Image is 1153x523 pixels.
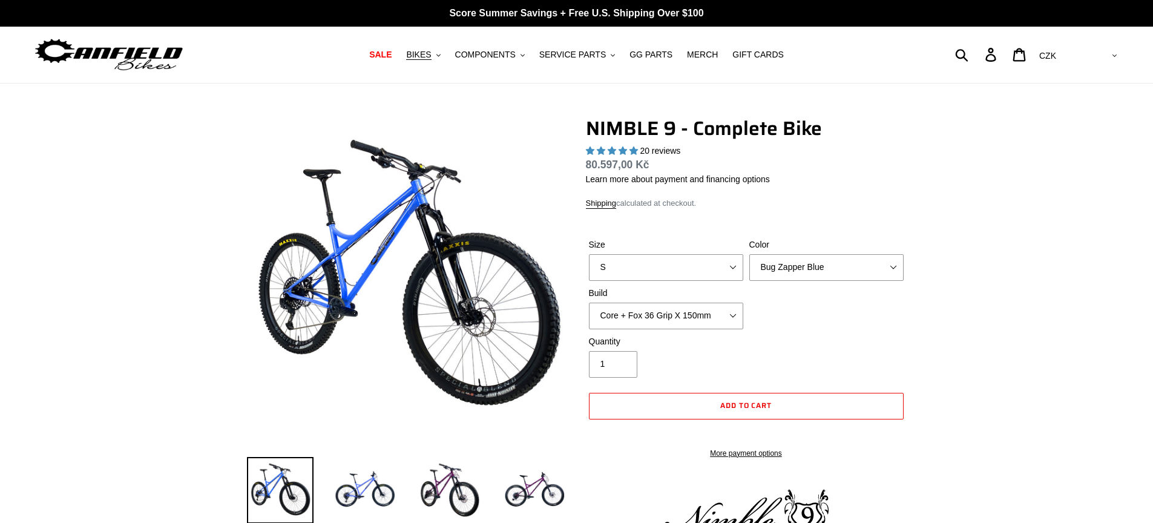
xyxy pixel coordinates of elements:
h1: NIMBLE 9 - Complete Bike [586,117,907,140]
span: BIKES [406,50,431,60]
label: Size [589,238,743,251]
div: calculated at checkout. [586,197,907,209]
button: BIKES [400,47,446,63]
span: GIFT CARDS [732,50,784,60]
span: 4.90 stars [586,146,640,156]
span: 80.597,00 Kč [586,159,649,171]
span: SERVICE PARTS [539,50,606,60]
span: GG PARTS [629,50,672,60]
label: Build [589,287,743,300]
input: Search [962,41,993,68]
a: MERCH [681,47,724,63]
span: SALE [369,50,392,60]
button: SERVICE PARTS [533,47,621,63]
a: Learn more about payment and financing options [586,174,770,184]
img: Canfield Bikes [33,36,185,74]
a: Shipping [586,199,617,209]
span: COMPONENTS [455,50,516,60]
a: More payment options [589,448,904,459]
a: SALE [363,47,398,63]
label: Quantity [589,335,743,348]
button: COMPONENTS [449,47,531,63]
label: Color [749,238,904,251]
span: Add to cart [720,400,772,411]
a: GIFT CARDS [726,47,790,63]
span: 20 reviews [640,146,680,156]
span: MERCH [687,50,718,60]
a: GG PARTS [623,47,678,63]
button: Add to cart [589,393,904,419]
